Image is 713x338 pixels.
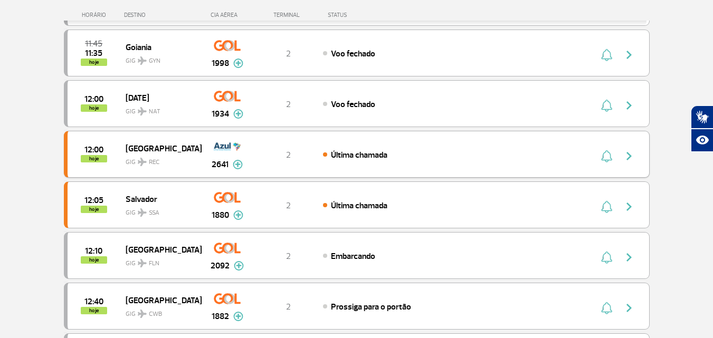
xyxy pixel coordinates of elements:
[212,158,229,171] span: 2641
[331,99,375,110] span: Voo fechado
[233,109,243,119] img: mais-info-painel-voo.svg
[126,243,193,256] span: [GEOGRAPHIC_DATA]
[212,108,229,120] span: 1934
[601,302,612,314] img: sino-painel-voo.svg
[138,208,147,217] img: destiny_airplane.svg
[286,150,291,160] span: 2
[81,307,107,314] span: hoje
[138,158,147,166] img: destiny_airplane.svg
[138,56,147,65] img: destiny_airplane.svg
[126,101,193,117] span: GIG
[212,209,229,221] span: 1880
[84,197,103,204] span: 2025-09-28 12:05:00
[211,259,230,272] span: 2092
[286,251,291,262] span: 2
[601,150,612,162] img: sino-painel-voo.svg
[212,310,229,323] span: 1882
[601,99,612,112] img: sino-painel-voo.svg
[84,298,103,305] span: 2025-09-28 12:40:00
[149,208,159,218] span: SSA
[126,40,193,54] span: Goiania
[254,12,322,18] div: TERMINAL
[623,99,635,112] img: seta-direita-painel-voo.svg
[233,59,243,68] img: mais-info-painel-voo.svg
[212,57,229,70] span: 1998
[286,200,291,211] span: 2
[149,310,162,319] span: CWB
[286,302,291,312] span: 2
[331,49,375,59] span: Voo fechado
[149,259,159,268] span: FLN
[149,158,159,167] span: REC
[126,304,193,319] span: GIG
[126,253,193,268] span: GIG
[331,251,375,262] span: Embarcando
[81,256,107,264] span: hoje
[84,146,103,153] span: 2025-09-28 12:00:00
[81,59,107,66] span: hoje
[623,49,635,61] img: seta-direita-painel-voo.svg
[234,261,244,271] img: mais-info-painel-voo.svg
[322,12,408,18] div: STATUS
[126,293,193,307] span: [GEOGRAPHIC_DATA]
[85,247,102,255] span: 2025-09-28 12:10:00
[691,105,713,129] button: Abrir tradutor de língua de sinais.
[126,91,193,104] span: [DATE]
[331,150,387,160] span: Última chamada
[286,49,291,59] span: 2
[601,200,612,213] img: sino-painel-voo.svg
[81,206,107,213] span: hoje
[286,99,291,110] span: 2
[623,200,635,213] img: seta-direita-painel-voo.svg
[126,192,193,206] span: Salvador
[138,310,147,318] img: destiny_airplane.svg
[124,12,201,18] div: DESTINO
[81,155,107,162] span: hoje
[126,202,193,218] span: GIG
[233,160,243,169] img: mais-info-painel-voo.svg
[201,12,254,18] div: CIA AÉREA
[691,105,713,152] div: Plugin de acessibilidade da Hand Talk.
[233,210,243,220] img: mais-info-painel-voo.svg
[331,200,387,211] span: Última chamada
[601,251,612,264] img: sino-painel-voo.svg
[126,152,193,167] span: GIG
[623,150,635,162] img: seta-direita-painel-voo.svg
[85,50,102,57] span: 2025-09-28 11:35:00
[126,141,193,155] span: [GEOGRAPHIC_DATA]
[84,95,103,103] span: 2025-09-28 12:00:00
[138,107,147,115] img: destiny_airplane.svg
[149,56,160,66] span: GYN
[691,129,713,152] button: Abrir recursos assistivos.
[85,40,102,47] span: 2025-09-28 11:45:00
[623,302,635,314] img: seta-direita-painel-voo.svg
[331,302,411,312] span: Prossiga para o portão
[623,251,635,264] img: seta-direita-painel-voo.svg
[149,107,160,117] span: NAT
[126,51,193,66] span: GIG
[67,12,125,18] div: HORÁRIO
[81,104,107,112] span: hoje
[138,259,147,267] img: destiny_airplane.svg
[233,312,243,321] img: mais-info-painel-voo.svg
[601,49,612,61] img: sino-painel-voo.svg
